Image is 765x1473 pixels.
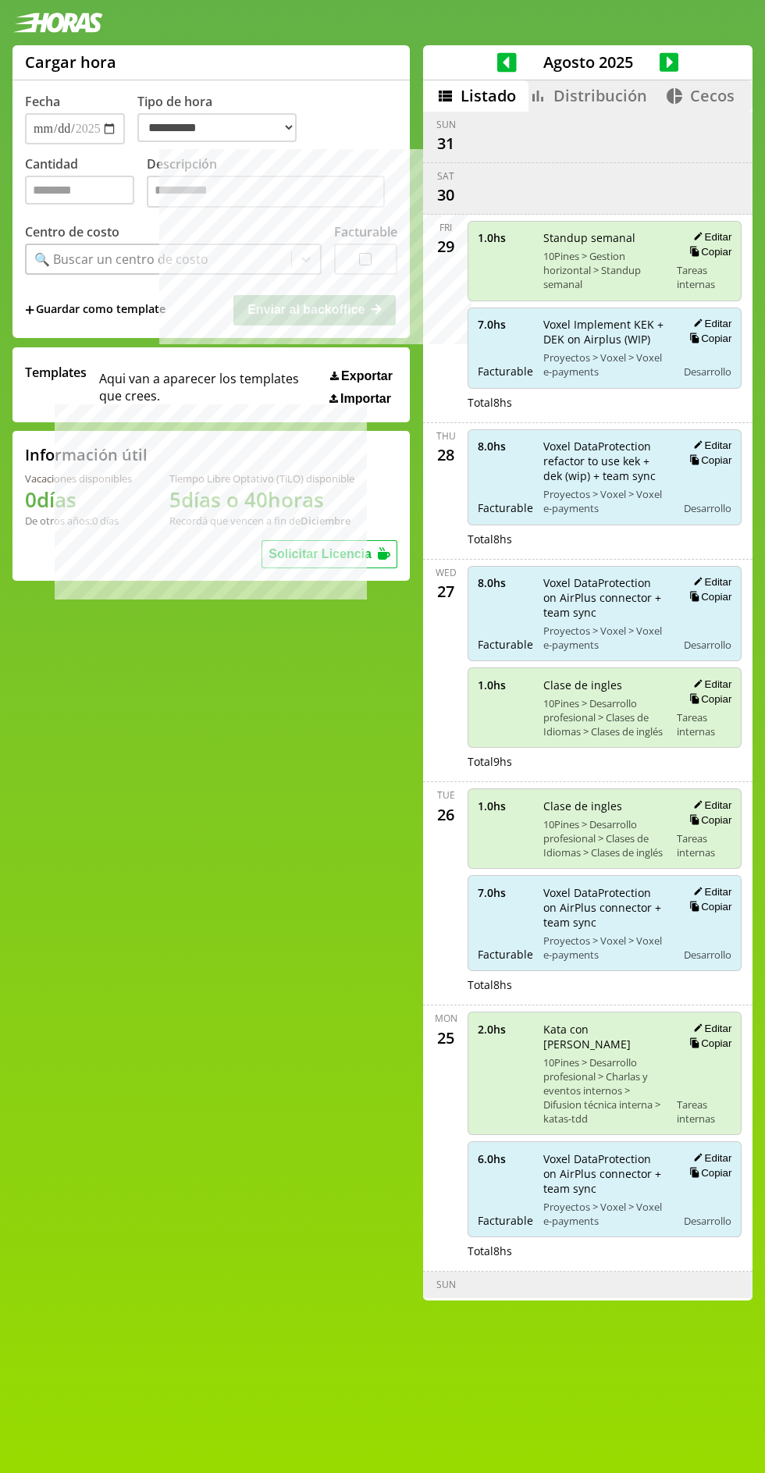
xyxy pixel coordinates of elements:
[147,176,385,208] textarea: Descripción
[688,885,731,898] button: Editar
[468,754,742,769] div: Total 9 hs
[677,710,731,738] span: Tareas internas
[677,831,731,859] span: Tareas internas
[478,678,532,692] span: 1.0 hs
[25,93,60,110] label: Fecha
[468,395,742,410] div: Total 8 hs
[543,817,666,859] span: 10Pines > Desarrollo profesional > Clases de Idiomas > Clases de inglés
[685,813,731,827] button: Copiar
[433,579,458,604] div: 27
[543,249,666,291] span: 10Pines > Gestion horizontal > Standup semanal
[25,444,148,465] h2: Información útil
[439,221,452,234] div: Fri
[543,1151,666,1196] span: Voxel DataProtection on AirPlus connector + team sync
[25,486,132,514] h1: 0 días
[478,230,532,245] span: 1.0 hs
[340,392,391,406] span: Importar
[688,678,731,691] button: Editar
[435,1012,457,1025] div: Mon
[262,540,397,568] button: Solicitar Licencia
[478,364,532,379] span: Facturable
[25,52,116,73] h1: Cargar hora
[436,429,456,443] div: Thu
[688,317,731,330] button: Editar
[543,575,666,620] span: Voxel DataProtection on AirPlus connector + team sync
[478,500,532,515] span: Facturable
[25,223,119,240] label: Centro de costo
[433,1291,458,1316] div: 24
[25,155,147,212] label: Cantidad
[543,1055,666,1126] span: 10Pines > Desarrollo profesional > Charlas y eventos internos > Difusion técnica interna > katas-tdd
[437,169,454,183] div: Sat
[478,947,532,962] span: Facturable
[437,788,455,802] div: Tue
[468,532,742,546] div: Total 8 hs
[688,1151,731,1165] button: Editar
[478,1213,532,1228] span: Facturable
[685,245,731,258] button: Copiar
[341,369,393,383] span: Exportar
[147,155,397,212] label: Descripción
[436,566,457,579] div: Wed
[685,1166,731,1179] button: Copiar
[12,12,103,33] img: logotipo
[137,113,297,142] select: Tipo de hora
[543,1200,666,1228] span: Proyectos > Voxel > Voxel e-payments
[684,638,731,652] span: Desarrollo
[169,471,354,486] div: Tiempo Libre Optativo (TiLO) disponible
[543,885,666,930] span: Voxel DataProtection on AirPlus connector + team sync
[688,799,731,812] button: Editar
[433,131,458,156] div: 31
[543,230,666,245] span: Standup semanal
[684,948,731,962] span: Desarrollo
[543,487,666,515] span: Proyectos > Voxel > Voxel e-payments
[543,624,666,652] span: Proyectos > Voxel > Voxel e-payments
[25,301,34,318] span: +
[685,692,731,706] button: Copiar
[685,1037,731,1050] button: Copiar
[461,85,516,106] span: Listado
[334,223,397,240] label: Facturable
[436,1278,456,1291] div: Sun
[326,368,397,384] button: Exportar
[433,443,458,468] div: 28
[468,1244,742,1258] div: Total 8 hs
[688,439,731,452] button: Editar
[25,176,134,205] input: Cantidad
[685,332,731,345] button: Copiar
[543,934,666,962] span: Proyectos > Voxel > Voxel e-payments
[543,317,666,347] span: Voxel Implement KEK + DEK on Airplus (WIP)
[423,112,753,1298] div: scrollable content
[684,365,731,379] span: Desarrollo
[25,364,87,381] span: Templates
[684,1214,731,1228] span: Desarrollo
[478,439,532,454] span: 8.0 hs
[478,799,532,813] span: 1.0 hs
[34,251,208,268] div: 🔍 Buscar un centro de costo
[685,590,731,603] button: Copiar
[433,234,458,259] div: 29
[468,977,742,992] div: Total 8 hs
[688,230,731,244] button: Editar
[433,183,458,208] div: 30
[25,301,165,318] span: +Guardar como template
[543,696,666,738] span: 10Pines > Desarrollo profesional > Clases de Idiomas > Clases de inglés
[169,514,354,528] div: Recordá que vencen a fin de
[543,439,666,483] span: Voxel DataProtection refactor to use kek + dek (wip) + team sync
[543,350,666,379] span: Proyectos > Voxel > Voxel e-payments
[137,93,309,144] label: Tipo de hora
[690,85,735,106] span: Cecos
[543,678,666,692] span: Clase de ingles
[478,575,532,590] span: 8.0 hs
[543,799,666,813] span: Clase de ingles
[677,263,731,291] span: Tareas internas
[433,1025,458,1050] div: 25
[433,802,458,827] div: 26
[269,547,372,560] span: Solicitar Licencia
[688,575,731,589] button: Editar
[478,637,532,652] span: Facturable
[301,514,350,528] b: Diciembre
[553,85,647,106] span: Distribución
[688,1022,731,1035] button: Editar
[478,317,532,332] span: 7.0 hs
